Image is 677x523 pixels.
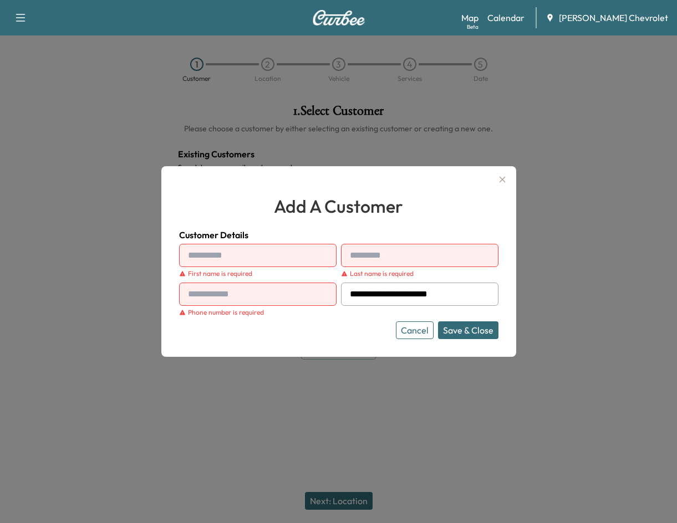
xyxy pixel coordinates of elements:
[179,308,337,317] div: Phone number is required
[461,11,479,24] a: MapBeta
[341,269,498,278] div: Last name is required
[467,23,479,31] div: Beta
[179,193,498,219] h2: add a customer
[487,11,525,24] a: Calendar
[438,321,498,339] button: Save & Close
[179,228,498,242] h4: Customer Details
[179,269,337,278] div: First name is required
[559,11,668,24] span: [PERSON_NAME] Chevrolet
[396,321,434,339] button: Cancel
[312,10,365,25] img: Curbee Logo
